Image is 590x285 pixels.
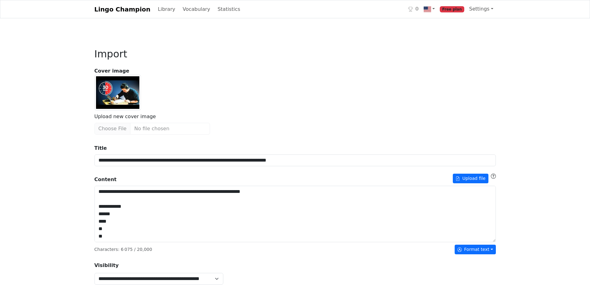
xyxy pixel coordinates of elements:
[155,3,178,16] a: Library
[94,75,141,110] img: Cover
[180,3,213,16] a: Vocabulary
[94,113,156,120] label: Upload new cover image
[94,262,119,268] strong: Visibility
[94,3,151,16] a: Lingo Champion
[455,245,496,254] button: Format text
[91,67,500,75] strong: Cover image
[415,5,419,13] span: 0
[215,3,243,16] a: Statistics
[94,246,152,253] p: Characters : / 20,000
[440,6,464,12] span: Free plan
[424,6,431,13] img: us.svg
[467,3,496,15] a: Settings
[437,3,467,16] a: Free plan
[94,145,107,151] strong: Title
[94,176,117,183] strong: Content
[453,174,488,183] button: Content
[94,48,496,60] h2: Import
[406,3,421,16] a: 0
[121,247,133,252] span: 6 075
